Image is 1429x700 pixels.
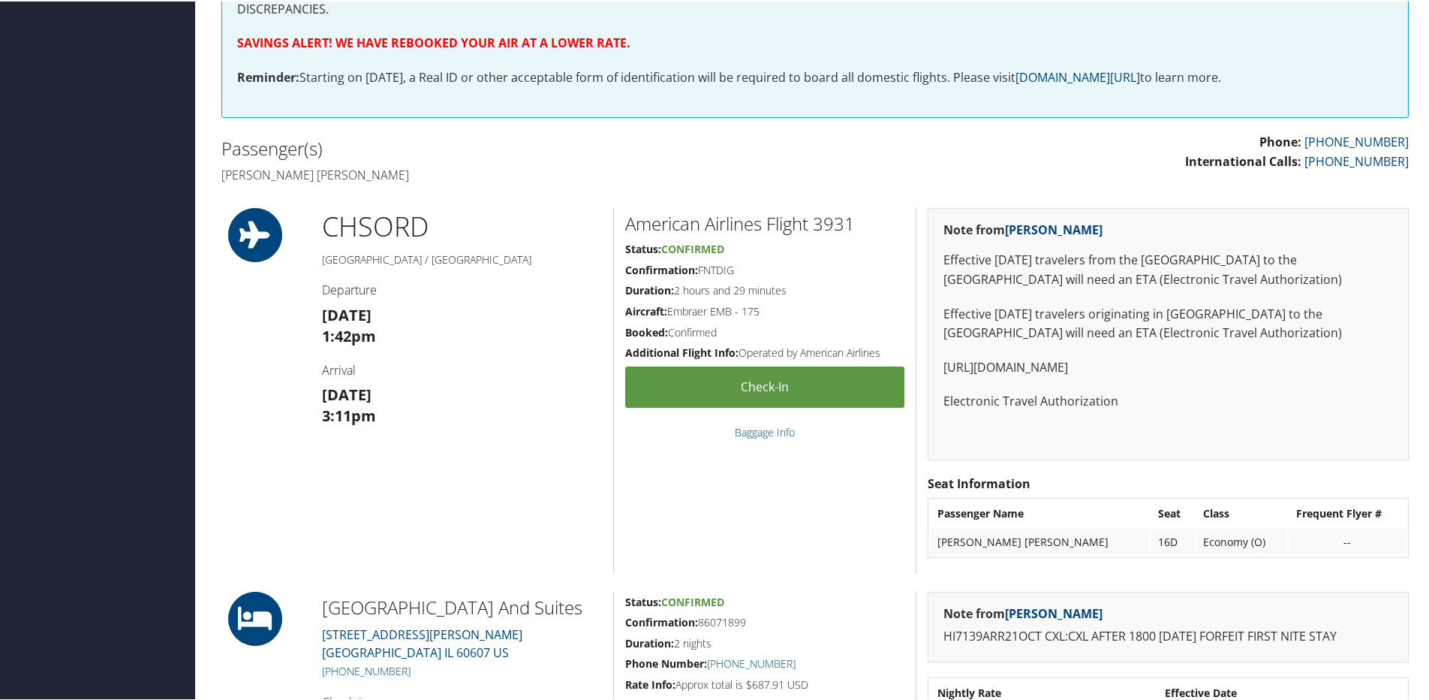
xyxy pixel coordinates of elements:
[1259,132,1301,149] strong: Phone:
[625,635,904,650] h5: 2 nights
[625,303,667,317] strong: Aircraft:
[237,68,299,84] strong: Reminder:
[1005,604,1103,620] a: [PERSON_NAME]
[625,324,668,338] strong: Booked:
[625,282,904,297] h5: 2 hours and 29 minutes
[943,303,1393,342] p: Effective [DATE] travelers originating in [GEOGRAPHIC_DATA] to the [GEOGRAPHIC_DATA] will need an...
[322,207,602,244] h1: CHS ORD
[930,527,1148,554] td: [PERSON_NAME] [PERSON_NAME]
[1185,152,1301,168] strong: International Calls:
[625,365,904,406] a: Check-in
[661,593,724,608] span: Confirmed
[1304,132,1409,149] a: [PHONE_NUMBER]
[928,474,1030,490] strong: Seat Information
[322,404,376,424] strong: 3:11pm
[1289,499,1406,526] th: Frequent Flyer #
[625,240,661,255] strong: Status:
[930,499,1148,526] th: Passenger Name
[221,134,804,160] h2: Passenger(s)
[1151,527,1195,554] td: 16D
[322,324,376,345] strong: 1:42pm
[1005,220,1103,237] a: [PERSON_NAME]
[625,282,674,296] strong: Duration:
[661,240,724,255] span: Confirmed
[237,33,630,50] strong: SAVINGS ALERT! WE HAVE REBOOKED YOUR AIR AT A LOWER RATE.
[943,357,1393,376] p: [URL][DOMAIN_NAME]
[625,593,661,608] strong: Status:
[707,655,796,669] a: [PHONE_NUMBER]
[625,261,904,276] h5: FNTDIG
[1196,527,1287,554] td: Economy (O)
[322,662,411,677] a: [PHONE_NUMBER]
[237,67,1393,86] p: Starting on [DATE], a Real ID or other acceptable form of identification will be required to boar...
[1196,499,1287,526] th: Class
[322,251,602,266] h5: [GEOGRAPHIC_DATA] / [GEOGRAPHIC_DATA]
[943,626,1393,645] p: HI7139ARR21OCT CXL:CXL AFTER 1800 [DATE] FORFEIT FIRST NITE STAY
[735,424,795,438] a: Baggage Info
[625,344,904,359] h5: Operated by American Airlines
[625,344,739,358] strong: Additional Flight Info:
[1304,152,1409,168] a: [PHONE_NUMBER]
[322,383,372,403] strong: [DATE]
[625,210,904,235] h2: American Airlines Flight 3931
[625,614,698,628] strong: Confirmation:
[322,280,602,297] h4: Departure
[1151,499,1195,526] th: Seat
[625,324,904,339] h5: Confirmed
[943,604,1103,620] strong: Note from
[322,625,522,659] a: [STREET_ADDRESS][PERSON_NAME][GEOGRAPHIC_DATA] IL 60607 US
[625,261,698,276] strong: Confirmation:
[943,391,1393,410] p: Electronic Travel Authorization
[322,303,372,324] strong: [DATE]
[1296,534,1399,548] div: --
[1015,68,1140,84] a: [DOMAIN_NAME][URL]
[322,361,602,377] h4: Arrival
[943,220,1103,237] strong: Note from
[322,593,602,619] h2: [GEOGRAPHIC_DATA] And Suites
[625,303,904,318] h5: Embraer EMB - 175
[625,676,904,691] h5: Approx total is $687.91 USD
[625,676,675,690] strong: Rate Info:
[221,165,804,182] h4: [PERSON_NAME] [PERSON_NAME]
[625,655,707,669] strong: Phone Number:
[943,249,1393,288] p: Effective [DATE] travelers from the [GEOGRAPHIC_DATA] to the [GEOGRAPHIC_DATA] will need an ETA (...
[625,635,674,649] strong: Duration:
[625,614,904,629] h5: 86071899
